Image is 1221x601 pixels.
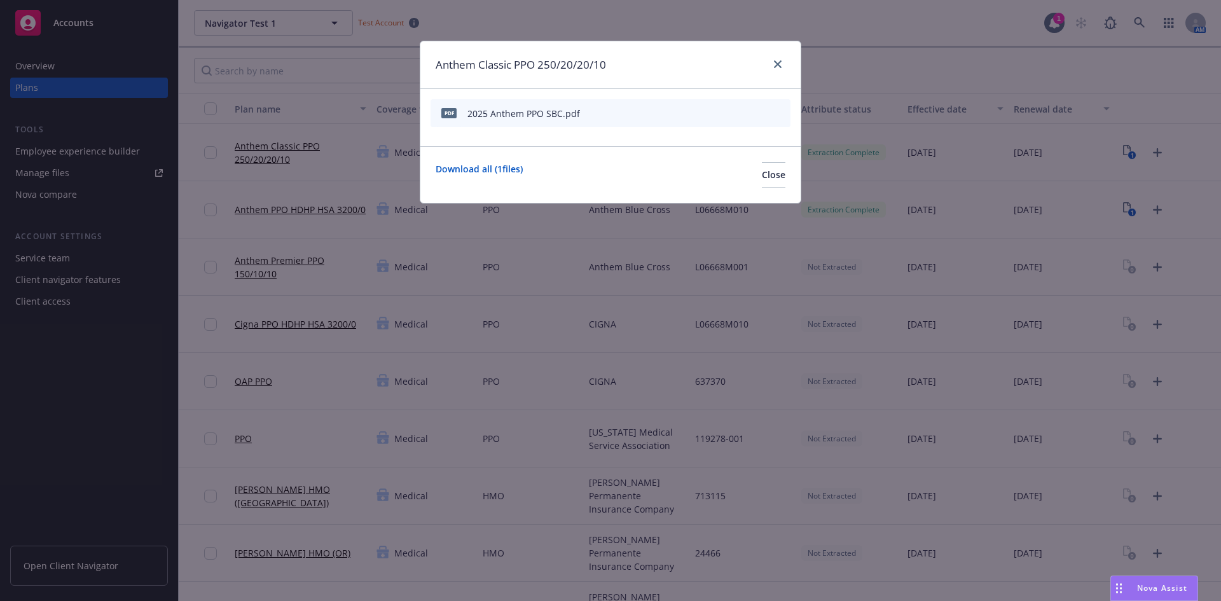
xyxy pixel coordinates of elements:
[1110,576,1198,601] button: Nova Assist
[1111,576,1127,600] div: Drag to move
[436,162,523,188] a: Download all ( 1 files)
[467,107,580,120] div: 2025 Anthem PPO SBC.pdf
[762,162,785,188] button: Close
[770,57,785,72] a: close
[775,104,785,123] button: archive file
[708,104,723,123] button: start extraction
[1137,583,1187,593] span: Nova Assist
[762,169,785,181] span: Close
[441,108,457,118] span: pdf
[436,57,606,73] h1: Anthem Classic PPO 250/20/20/10
[733,104,743,123] button: download file
[754,104,765,123] button: preview file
